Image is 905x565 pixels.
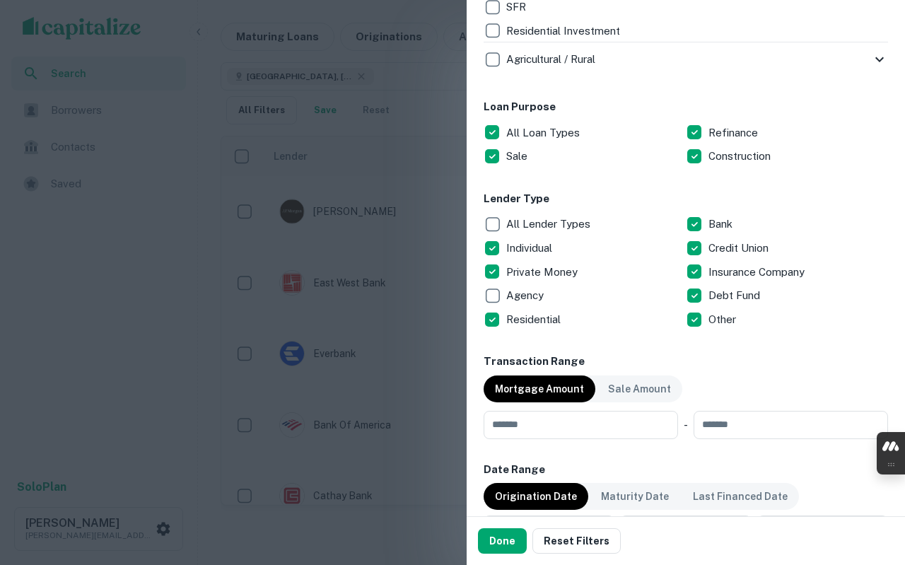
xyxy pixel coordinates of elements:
p: Origination Date [495,489,577,504]
h6: Lender Type [484,191,888,207]
p: Maturity Date [601,489,669,504]
p: Refinance [708,124,761,141]
p: Residential Investment [506,23,623,40]
button: 90 Days [484,516,614,541]
h6: Loan Purpose [484,99,888,115]
p: Individual [506,240,555,257]
p: Private Money [506,264,580,281]
p: Insurance Company [708,264,807,281]
p: All Loan Types [506,124,583,141]
div: Agricultural / Rural [484,42,888,76]
p: Agricultural / Rural [506,51,598,68]
p: All Lender Types [506,216,593,233]
button: 120 Days [620,516,751,541]
h6: Transaction Range [484,354,888,370]
h6: Date Range [484,462,888,478]
p: Other [708,311,739,328]
p: Sale Amount [608,381,671,397]
button: 6 Months [757,516,888,541]
p: Debt Fund [708,287,763,304]
p: Sale [506,148,530,165]
p: Agency [506,287,547,304]
p: Credit Union [708,240,771,257]
button: Done [478,528,527,554]
p: Residential [506,311,564,328]
p: Last Financed Date [693,489,788,504]
p: Construction [708,148,773,165]
iframe: Chat Widget [834,452,905,520]
p: Mortgage Amount [495,381,584,397]
p: Bank [708,216,735,233]
button: Reset Filters [532,528,621,554]
div: - [684,411,688,439]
